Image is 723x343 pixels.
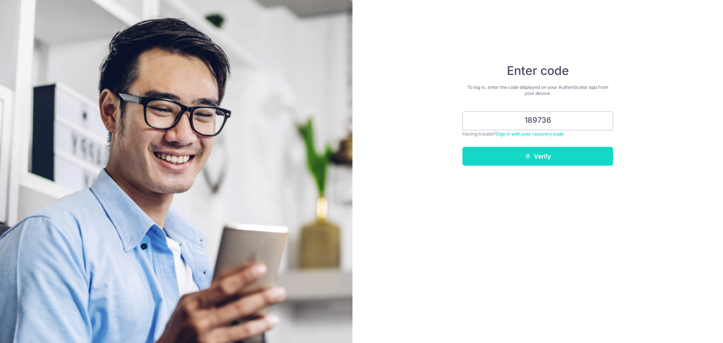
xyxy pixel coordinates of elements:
input: Enter 6 digit code [462,111,613,130]
button: Verify [462,147,613,166]
div: To log in, enter the code displayed on your Authenticator app from your device. [462,84,613,96]
div: Having trouble? [462,130,613,138]
h4: Enter code [462,63,613,78]
a: Sign in with your recovery code [496,131,564,137]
